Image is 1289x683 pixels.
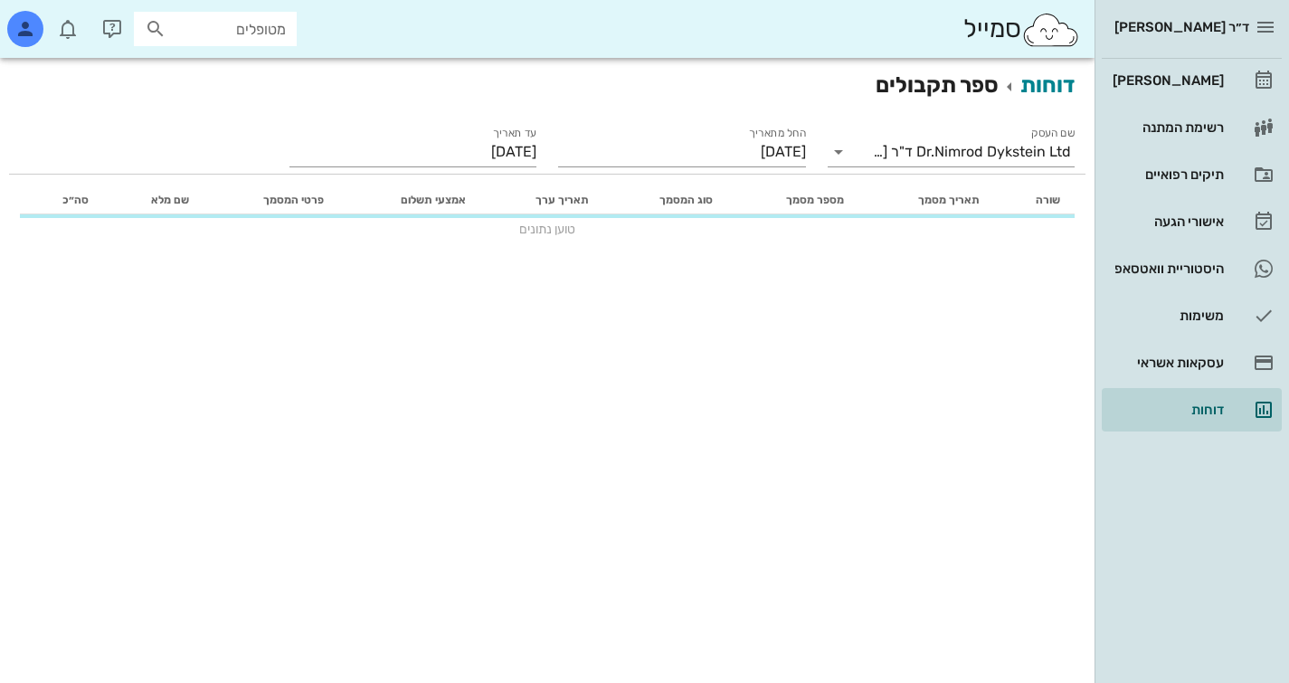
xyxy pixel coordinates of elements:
h2: ספר תקבולים [20,69,1075,101]
th: שורה [994,185,1075,214]
span: ד״ר [PERSON_NAME] [1114,19,1249,35]
span: תג [53,14,64,25]
span: שורה [1036,194,1060,206]
div: [PERSON_NAME] [1109,73,1224,88]
div: רשימת המתנה [1109,120,1224,135]
img: SmileCloud logo [1021,12,1080,48]
span: תאריך מסמך [918,194,980,206]
th: מספר מסמך [727,185,858,214]
th: תאריך מסמך [858,185,994,214]
span: סה״כ [62,194,89,206]
th: סה״כ [20,185,103,214]
a: תיקים רפואיים [1102,153,1282,196]
span: פרטי המסמך [263,194,324,206]
th: תאריך ערך [480,185,604,214]
a: [PERSON_NAME] [1102,59,1282,102]
span: שם מלא [151,194,189,206]
a: עסקאות אשראי [1102,341,1282,384]
label: החל מתאריך [749,127,806,140]
div: סמייל [963,10,1080,49]
div: Dr.Nimrod Dykstein Ltd ד"ר [PERSON_NAME] בע"מ [871,144,1071,160]
span: תאריך ערך [536,194,589,206]
div: היסטוריית וואטסאפ [1109,261,1224,276]
td: טוען נתונים [20,214,1075,243]
a: אישורי הגעה [1102,200,1282,243]
span: אמצעי תשלום [401,194,466,206]
span: מספר מסמך [786,194,844,206]
div: שם העסקDr.Nimrod Dykstein Ltd ד"ר [PERSON_NAME] בע"מ [828,138,1076,166]
th: אמצעי תשלום [338,185,479,214]
a: היסטוריית וואטסאפ [1102,247,1282,290]
div: תיקים רפואיים [1109,167,1224,182]
a: דוחות [1020,72,1075,98]
label: שם העסק [1031,127,1075,140]
a: משימות [1102,294,1282,337]
a: רשימת המתנה [1102,106,1282,149]
a: דוחות [1102,388,1282,432]
div: דוחות [1109,403,1224,417]
div: עסקאות אשראי [1109,356,1224,370]
span: סוג המסמך [659,194,713,206]
th: פרטי המסמך [204,185,338,214]
th: שם מלא [103,185,204,214]
label: עד תאריך [493,127,536,140]
div: אישורי הגעה [1109,214,1224,229]
th: סוג המסמך [603,185,727,214]
div: משימות [1109,308,1224,323]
